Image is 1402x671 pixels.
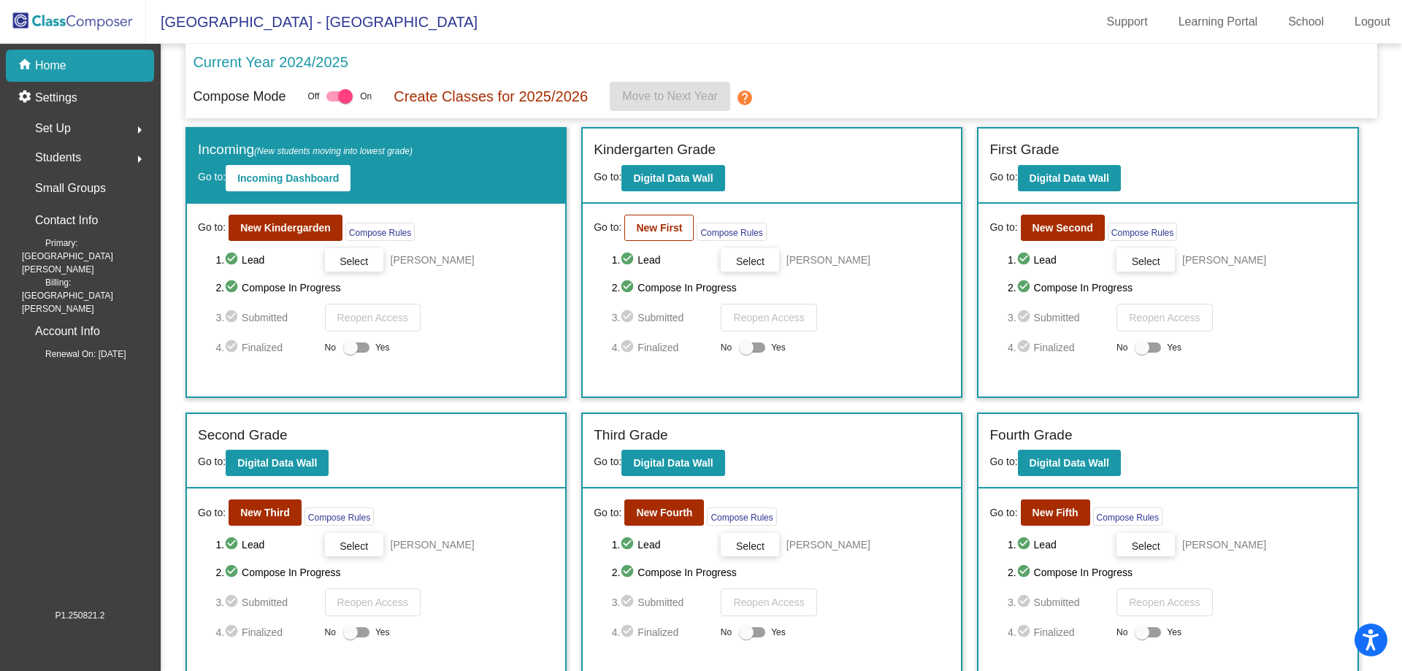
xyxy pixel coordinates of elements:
span: 4. Finalized [612,339,713,356]
label: Third Grade [594,425,667,446]
b: Digital Data Wall [633,457,713,469]
span: Reopen Access [337,597,408,608]
a: School [1276,10,1336,34]
button: New Fourth [624,499,704,526]
p: Home [35,57,66,74]
span: 4. Finalized [215,624,317,641]
button: Reopen Access [721,588,816,616]
b: New Second [1033,222,1093,234]
span: No [721,626,732,639]
p: Current Year 2024/2025 [193,51,348,73]
mat-icon: check_circle [224,564,242,581]
span: [PERSON_NAME] [786,537,870,552]
span: [GEOGRAPHIC_DATA] - [GEOGRAPHIC_DATA] [146,10,478,34]
span: Billing: [GEOGRAPHIC_DATA][PERSON_NAME] [22,276,154,315]
mat-icon: check_circle [224,309,242,326]
a: Logout [1343,10,1402,34]
b: Digital Data Wall [633,172,713,184]
span: Go to: [989,505,1017,521]
span: No [1116,626,1127,639]
span: Select [340,540,368,552]
span: 2. Compose In Progress [612,279,951,296]
mat-icon: check_circle [1016,624,1034,641]
span: 3. Submitted [215,309,317,326]
b: New Kindergarden [240,222,331,234]
span: Renewal On: [DATE] [22,348,126,361]
button: New First [624,215,694,241]
span: Students [35,147,81,168]
span: 2. Compose In Progress [215,564,554,581]
span: 3. Submitted [612,594,713,611]
button: Digital Data Wall [1018,165,1121,191]
span: Go to: [594,220,621,235]
span: 3. Submitted [215,594,317,611]
mat-icon: check_circle [620,564,637,581]
button: Digital Data Wall [621,450,724,476]
a: Support [1095,10,1160,34]
p: Account Info [35,321,100,342]
p: Contact Info [35,210,98,231]
b: New Fourth [636,507,692,518]
mat-icon: check_circle [620,624,637,641]
button: Compose Rules [707,507,776,526]
mat-icon: check_circle [224,339,242,356]
span: Reopen Access [1129,597,1200,608]
span: Go to: [594,171,621,183]
mat-icon: home [18,57,35,74]
a: Learning Portal [1167,10,1270,34]
button: Compose Rules [304,507,374,526]
button: Select [1116,248,1175,272]
mat-icon: arrow_right [131,121,148,139]
mat-icon: check_circle [1016,536,1034,553]
mat-icon: check_circle [1016,279,1034,296]
span: Go to: [198,220,226,235]
p: Compose Mode [193,87,286,107]
mat-icon: settings [18,89,35,107]
span: Go to: [198,171,226,183]
span: 2. Compose In Progress [1008,564,1347,581]
label: First Grade [989,139,1059,161]
span: 3. Submitted [612,309,713,326]
mat-icon: check_circle [1016,564,1034,581]
mat-icon: check_circle [620,594,637,611]
p: Settings [35,89,77,107]
p: Small Groups [35,178,106,199]
span: Primary: [GEOGRAPHIC_DATA][PERSON_NAME] [22,237,154,276]
span: Select [1132,256,1160,267]
span: Reopen Access [337,312,408,323]
span: Reopen Access [733,597,804,608]
button: Move to Next Year [610,82,730,111]
mat-icon: check_circle [224,624,242,641]
span: [PERSON_NAME] [786,253,870,267]
button: Select [721,533,779,556]
span: (New students moving into lowest grade) [254,146,413,156]
mat-icon: check_circle [1016,594,1034,611]
span: [PERSON_NAME] [391,537,475,552]
mat-icon: check_circle [620,339,637,356]
button: Incoming Dashboard [226,165,350,191]
button: New Kindergarden [229,215,342,241]
span: [PERSON_NAME] [1182,537,1266,552]
span: Reopen Access [733,312,804,323]
label: Fourth Grade [989,425,1072,446]
button: Compose Rules [1093,507,1162,526]
span: Off [307,90,319,103]
mat-icon: arrow_right [131,150,148,168]
button: Digital Data Wall [1018,450,1121,476]
span: [PERSON_NAME] [391,253,475,267]
label: Kindergarten Grade [594,139,716,161]
span: 4. Finalized [1008,339,1109,356]
mat-icon: check_circle [224,594,242,611]
span: Yes [1167,339,1181,356]
b: Digital Data Wall [1030,172,1109,184]
span: Select [340,256,368,267]
span: No [325,626,336,639]
mat-icon: check_circle [224,251,242,269]
span: Select [735,540,764,552]
span: 3. Submitted [1008,594,1109,611]
button: Reopen Access [1116,588,1212,616]
span: 1. Lead [1008,536,1109,553]
span: Yes [1167,624,1181,641]
span: Go to: [989,171,1017,183]
b: New First [636,222,682,234]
